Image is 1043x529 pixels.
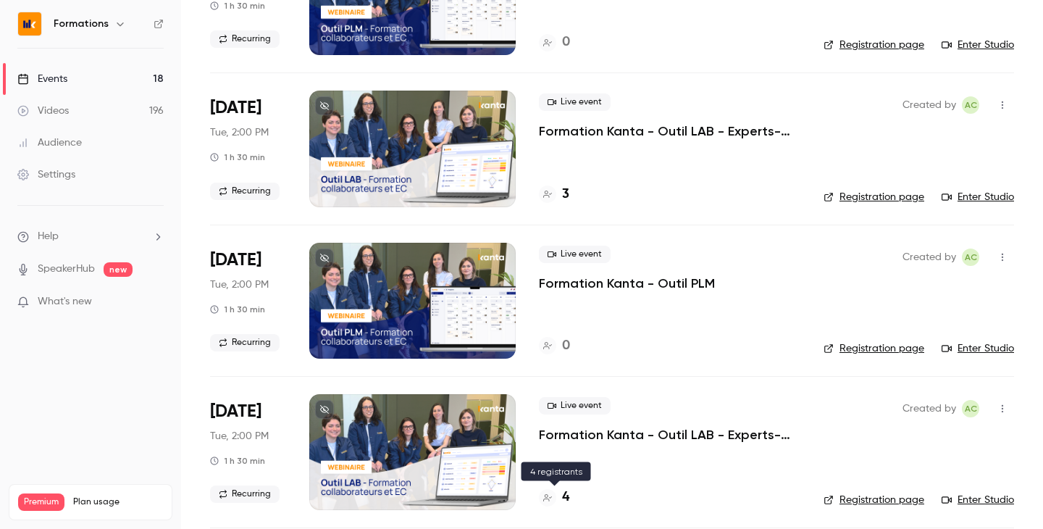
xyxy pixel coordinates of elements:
span: AC [965,249,977,266]
span: What's new [38,294,92,309]
span: AC [965,400,977,417]
a: Formation Kanta - Outil PLM [539,275,715,292]
li: help-dropdown-opener [17,229,164,244]
span: [DATE] [210,400,261,423]
h4: 0 [562,33,570,52]
h4: 4 [562,488,569,507]
span: [DATE] [210,96,261,120]
a: Registration page [824,493,924,507]
a: Enter Studio [942,341,1014,356]
a: Registration page [824,190,924,204]
span: new [104,262,133,277]
span: Tue, 2:00 PM [210,429,269,443]
a: Enter Studio [942,493,1014,507]
span: Anaïs Cachelou [962,249,979,266]
div: 1 h 30 min [210,455,265,467]
div: Aug 26 Tue, 2:00 PM (Europe/Paris) [210,394,286,510]
span: Live event [539,246,611,263]
span: Recurring [210,334,280,351]
span: Anaïs Cachelou [962,96,979,114]
a: Registration page [824,38,924,52]
span: Premium [18,493,64,511]
span: Tue, 2:00 PM [210,125,269,140]
span: Live event [539,93,611,111]
div: Aug 26 Tue, 2:00 PM (Europe/Paris) [210,243,286,359]
span: Created by [902,96,956,114]
div: 1 h 30 min [210,151,265,163]
a: Formation Kanta - Outil LAB - Experts-comptables et collaborateurs [539,426,800,443]
iframe: Noticeable Trigger [146,296,164,309]
span: Recurring [210,30,280,48]
a: Registration page [824,341,924,356]
img: Formations [18,12,41,36]
a: Enter Studio [942,38,1014,52]
span: Created by [902,400,956,417]
span: Plan usage [73,496,163,508]
div: 1 h 30 min [210,304,265,315]
h4: 3 [562,185,569,204]
a: 0 [539,336,570,356]
h4: 0 [562,336,570,356]
div: Aug 19 Tue, 2:00 PM (Europe/Paris) [210,91,286,207]
span: [DATE] [210,249,261,272]
span: Tue, 2:00 PM [210,278,269,292]
span: Recurring [210,486,280,503]
div: Videos [17,104,69,118]
span: Recurring [210,183,280,200]
h6: Formations [54,17,109,31]
span: Created by [902,249,956,266]
a: Enter Studio [942,190,1014,204]
span: Live event [539,397,611,415]
div: Events [17,72,67,86]
span: Anaïs Cachelou [962,400,979,417]
a: Formation Kanta - Outil LAB - Experts-comptables et collaborateurs [539,122,800,140]
div: Audience [17,136,82,150]
a: SpeakerHub [38,262,95,277]
a: 3 [539,185,569,204]
span: AC [965,96,977,114]
span: Help [38,229,59,244]
div: Settings [17,167,75,182]
a: 4 [539,488,569,507]
a: 0 [539,33,570,52]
